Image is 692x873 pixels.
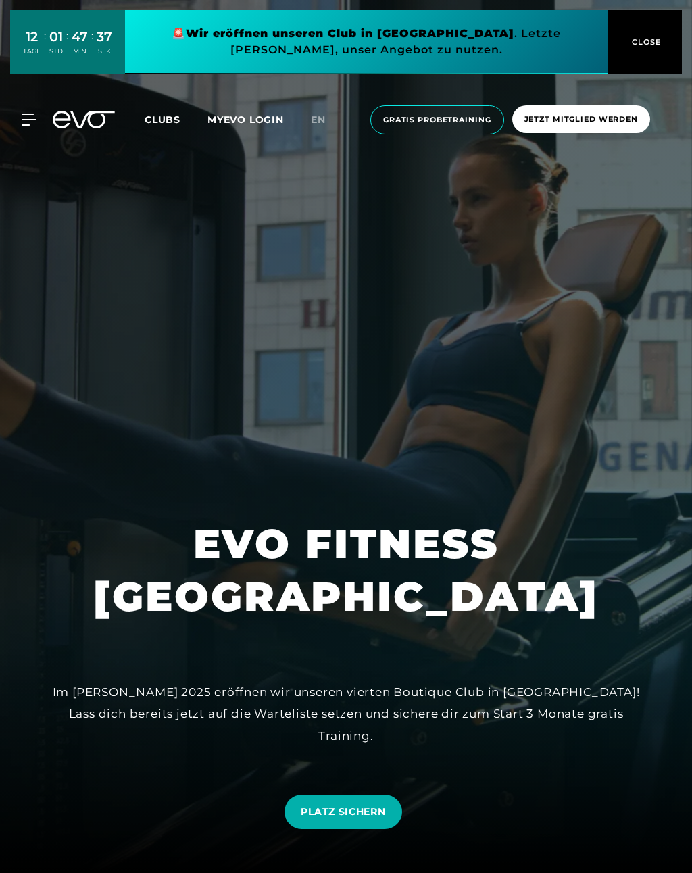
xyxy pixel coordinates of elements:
[145,113,207,126] a: Clubs
[311,114,326,126] span: en
[49,27,63,47] div: 01
[145,114,180,126] span: Clubs
[49,47,63,56] div: STD
[66,28,68,64] div: :
[72,47,88,56] div: MIN
[366,105,508,134] a: Gratis Probetraining
[301,805,385,819] span: PLATZ SICHERN
[11,518,681,623] h1: EVO FITNESS [GEOGRAPHIC_DATA]
[44,28,46,64] div: :
[42,681,650,747] div: Im [PERSON_NAME] 2025 eröffnen wir unseren vierten Boutique Club in [GEOGRAPHIC_DATA]! Lass dich ...
[23,47,41,56] div: TAGE
[608,10,682,74] button: CLOSE
[508,105,654,134] a: Jetzt Mitglied werden
[524,114,638,125] span: Jetzt Mitglied werden
[72,27,88,47] div: 47
[207,114,284,126] a: MYEVO LOGIN
[23,27,41,47] div: 12
[97,47,112,56] div: SEK
[91,28,93,64] div: :
[97,27,112,47] div: 37
[383,114,491,126] span: Gratis Probetraining
[285,795,401,829] a: PLATZ SICHERN
[628,36,662,48] span: CLOSE
[311,112,342,128] a: en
